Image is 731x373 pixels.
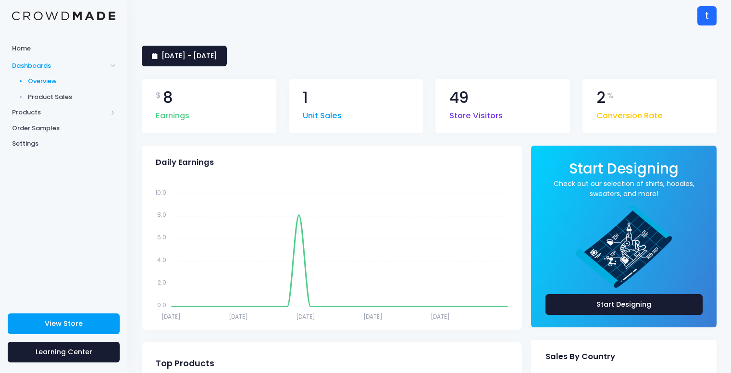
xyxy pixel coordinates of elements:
[8,313,120,334] a: View Store
[545,179,703,199] a: Check out our selection of shirts, hoodies, sweaters, and more!
[28,92,116,102] span: Product Sales
[449,90,469,106] span: 49
[157,256,166,264] tspan: 4.0
[156,158,214,167] span: Daily Earnings
[449,105,503,122] span: Store Visitors
[161,51,217,61] span: [DATE] - [DATE]
[697,6,717,25] div: t
[36,347,92,357] span: Learning Center
[545,294,703,315] a: Start Designing
[12,139,115,149] span: Settings
[12,108,107,117] span: Products
[156,90,161,101] span: $
[569,159,679,178] span: Start Designing
[596,105,663,122] span: Conversion Rate
[363,312,383,320] tspan: [DATE]
[12,124,115,133] span: Order Samples
[155,188,166,196] tspan: 10.0
[163,90,173,106] span: 8
[28,76,116,86] span: Overview
[157,233,166,241] tspan: 6.0
[12,12,115,21] img: Logo
[607,90,614,101] span: %
[156,105,189,122] span: Earnings
[142,46,227,66] a: [DATE] - [DATE]
[303,90,308,106] span: 1
[12,44,115,53] span: Home
[296,312,315,320] tspan: [DATE]
[545,352,615,361] span: Sales By Country
[156,359,214,369] span: Top Products
[161,312,181,320] tspan: [DATE]
[45,319,83,328] span: View Store
[229,312,248,320] tspan: [DATE]
[12,61,107,71] span: Dashboards
[596,90,606,106] span: 2
[569,167,679,176] a: Start Designing
[157,301,166,309] tspan: 0.0
[157,211,166,219] tspan: 8.0
[158,278,166,286] tspan: 2.0
[8,342,120,362] a: Learning Center
[303,105,342,122] span: Unit Sales
[431,312,450,320] tspan: [DATE]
